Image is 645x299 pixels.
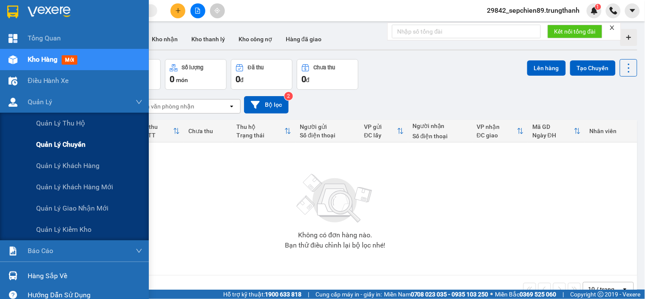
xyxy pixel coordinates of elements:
div: Không có đơn hàng nào. [298,232,372,239]
div: Mã GD [532,123,574,130]
div: Người nhận [412,122,468,129]
img: dashboard-icon [9,34,17,43]
span: ⚪️ [491,293,493,296]
div: Đã thu [140,123,173,130]
span: đ [306,77,310,83]
img: logo-vxr [7,6,18,18]
div: Số điện thoại [300,132,355,139]
svg: open [228,103,235,110]
div: VP gửi [364,123,397,130]
div: Số điện thoại [412,133,468,140]
button: plus [170,3,185,18]
span: Miền Bắc [495,290,557,299]
button: Số lượng0món [165,59,227,90]
th: Toggle SortBy [360,120,408,142]
span: Hỗ trợ kỹ thuật: [223,290,301,299]
strong: 1900 633 818 [265,291,301,298]
img: warehouse-icon [9,271,17,280]
img: warehouse-icon [9,77,17,85]
button: Bộ lọc [244,96,289,114]
button: Hàng đã giao [279,29,328,49]
span: món [176,77,188,83]
span: Quản lý kiểm kho [36,224,91,235]
div: Chưa thu [314,65,335,71]
span: question-circle [9,291,17,299]
div: 10 / trang [588,285,615,293]
span: Quản Lý [28,97,52,107]
span: Quản lý thu hộ [36,118,85,128]
button: file-add [190,3,205,18]
strong: 0708 023 035 - 0935 103 250 [411,291,489,298]
input: Nhập số tổng đài [392,25,541,38]
button: Kho thanh lý [185,29,232,49]
img: phone-icon [610,7,617,14]
div: Ngày ĐH [532,132,574,139]
div: ĐC lấy [364,132,397,139]
div: VP nhận [477,123,517,130]
span: copyright [598,291,604,297]
th: Toggle SortBy [233,120,296,142]
div: Nhân viên [589,128,633,134]
span: Quản lý chuyến [36,139,85,150]
span: Báo cáo [28,245,53,256]
button: Tạo Chuyến [570,60,616,76]
span: Kết nối tổng đài [554,27,596,36]
span: caret-down [629,7,636,14]
span: 0 [170,74,174,84]
button: caret-down [625,3,640,18]
span: Quản lý khách hàng [36,160,99,171]
img: warehouse-icon [9,98,17,107]
span: | [308,290,309,299]
span: Quản lý khách hàng mới [36,182,113,192]
span: Điều hành xe [28,75,69,86]
div: Chọn văn phòng nhận [136,102,194,111]
button: Đã thu0đ [231,59,293,90]
img: svg+xml;base64,PHN2ZyBjbGFzcz0ibGlzdC1wbHVnX19zdmciIHhtbG5zPSJodHRwOi8vd3d3LnczLm9yZy8yMDAwL3N2Zy... [293,169,378,228]
div: Trạng thái [237,132,285,139]
button: Kho công nợ [232,29,279,49]
th: Toggle SortBy [472,120,528,142]
span: 29842_sepchien89.trungthanh [480,5,587,16]
button: aim [210,3,225,18]
div: ĐC giao [477,132,517,139]
span: Cung cấp máy in - giấy in: [315,290,382,299]
span: down [136,248,142,254]
svg: open [622,286,628,293]
span: Miền Nam [384,290,489,299]
span: down [136,99,142,105]
th: Toggle SortBy [528,120,585,142]
span: đ [240,77,244,83]
button: Kho nhận [145,29,185,49]
sup: 1 [595,4,601,10]
span: 0 [301,74,306,84]
img: solution-icon [9,247,17,256]
span: Kho hàng [28,55,57,63]
button: Kết nối tổng đài [548,25,602,38]
span: close [609,25,615,31]
div: Tạo kho hàng mới [620,29,637,46]
div: Số lượng [182,65,204,71]
button: Chưa thu0đ [297,59,358,90]
th: Toggle SortBy [136,120,184,142]
img: warehouse-icon [9,55,17,64]
div: Đã thu [248,65,264,71]
span: Quản lý giao nhận mới [36,203,108,214]
span: 1 [597,4,600,10]
div: Người gửi [300,123,355,130]
span: Tổng Quan [28,33,61,43]
span: plus [175,8,181,14]
span: 0 [236,74,240,84]
div: Hàng sắp về [28,270,142,282]
span: mới [62,55,77,65]
span: aim [214,8,220,14]
span: file-add [195,8,201,14]
img: icon-new-feature [591,7,598,14]
div: Bạn thử điều chỉnh lại bộ lọc nhé! [285,242,385,249]
div: Chưa thu [188,128,228,134]
button: Lên hàng [527,60,566,76]
span: | [563,290,564,299]
div: Thu hộ [237,123,285,130]
strong: 0369 525 060 [520,291,557,298]
sup: 2 [284,92,293,100]
div: HTTT [140,132,173,139]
